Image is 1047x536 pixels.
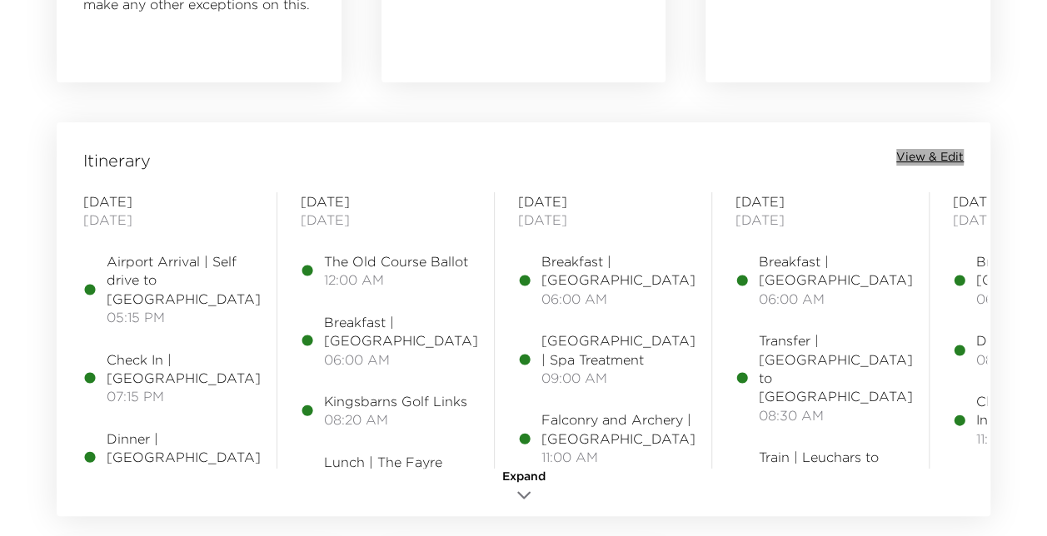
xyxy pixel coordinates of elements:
[976,331,1042,350] span: Departure
[301,211,471,229] span: [DATE]
[759,406,913,424] span: 08:30 AM
[324,313,478,350] span: Breakfast | [GEOGRAPHIC_DATA]
[83,149,151,172] span: Itinerary
[541,448,696,466] span: 11:00 AM
[324,453,471,509] span: Lunch | The Fayre Clubhouse | Kingsbarns Golf Links
[759,448,913,485] span: Train | Leuchars to [GEOGRAPHIC_DATA]
[107,429,261,467] span: Dinner | [GEOGRAPHIC_DATA]
[324,350,478,369] span: 06:00 AM
[301,192,471,211] span: [DATE]
[107,252,261,308] span: Airport Arrival | Self drive to [GEOGRAPHIC_DATA]
[107,467,261,485] span: 08:00 PM
[324,270,468,289] span: 12:00 AM
[83,192,253,211] span: [DATE]
[735,192,905,211] span: [DATE]
[541,369,696,387] span: 09:00 AM
[107,350,261,388] span: Check In | [GEOGRAPHIC_DATA]
[324,252,468,270] span: The Old Course Ballot
[324,410,467,429] span: 08:20 AM
[976,350,1042,369] span: 08:30 AM
[759,290,913,308] span: 06:00 AM
[107,308,261,326] span: 05:15 PM
[541,410,696,448] span: Falconry and Archery | [GEOGRAPHIC_DATA]
[541,290,696,308] span: 06:00 AM
[324,392,467,410] span: Kingsbarns Golf Links
[83,211,253,229] span: [DATE]
[759,252,913,290] span: Breakfast | [GEOGRAPHIC_DATA]
[896,149,964,166] button: View & Edit
[502,469,546,485] span: Expand
[482,469,566,508] button: Expand
[518,192,688,211] span: [DATE]
[541,252,696,290] span: Breakfast | [GEOGRAPHIC_DATA]
[107,387,261,405] span: 07:15 PM
[735,211,905,229] span: [DATE]
[541,331,696,369] span: [GEOGRAPHIC_DATA] | Spa Treatment
[759,331,913,406] span: Transfer | [GEOGRAPHIC_DATA] to [GEOGRAPHIC_DATA]
[518,211,688,229] span: [DATE]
